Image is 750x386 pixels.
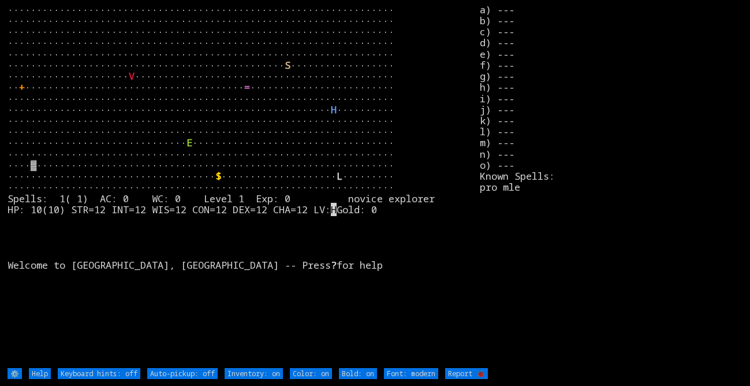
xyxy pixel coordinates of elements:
[480,4,742,367] stats: a) --- b) --- c) --- d) --- e) --- f) --- g) --- h) --- i) --- j) --- k) --- l) --- m) --- n) ---...
[225,368,283,379] input: Inventory: on
[331,258,337,272] b: ?
[129,69,135,83] font: V
[29,368,51,379] input: Help
[215,169,221,183] font: $
[337,169,342,183] font: L
[8,4,480,367] larn: ··································································· ·····························...
[290,368,332,379] input: Color: on
[445,368,488,379] input: Report 🐞
[19,80,25,94] font: +
[244,80,250,94] font: =
[331,103,337,116] font: H
[8,368,22,379] input: ⚙️
[331,203,337,216] mark: H
[285,58,290,72] font: S
[147,368,218,379] input: Auto-pickup: off
[384,368,438,379] input: Font: modern
[58,368,140,379] input: Keyboard hints: off
[339,368,377,379] input: Bold: on
[186,136,192,149] font: E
